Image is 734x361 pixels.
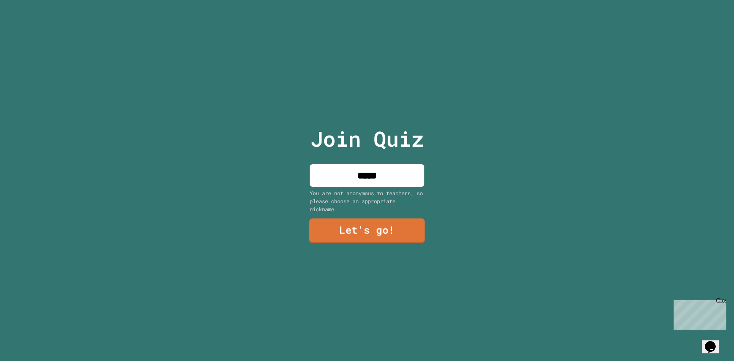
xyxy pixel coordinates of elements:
div: Chat with us now!Close [3,3,53,49]
div: You are not anonymous to teachers, so please choose an appropriate nickname. [310,189,424,213]
iframe: chat widget [671,297,726,330]
p: Join Quiz [310,123,424,155]
a: Let's go! [309,219,425,243]
iframe: chat widget [702,330,726,353]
